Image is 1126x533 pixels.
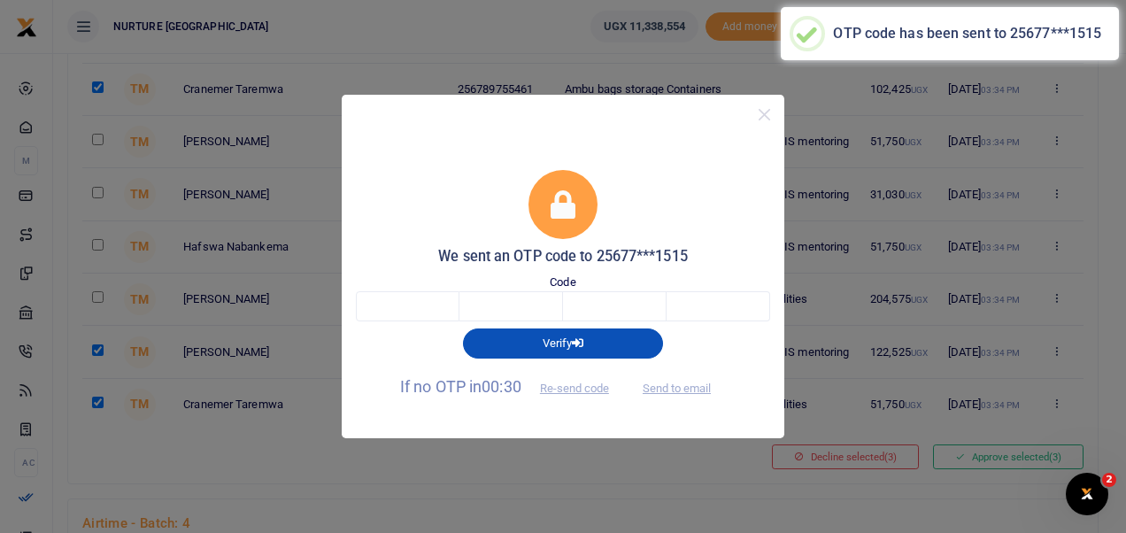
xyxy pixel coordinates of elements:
label: Code [550,274,575,291]
span: If no OTP in [400,377,624,396]
h5: We sent an OTP code to 25677***1515 [356,248,770,266]
iframe: Intercom live chat [1066,473,1108,515]
button: Close [752,102,777,127]
span: 2 [1102,473,1116,487]
button: Verify [463,328,663,359]
span: 00:30 [482,377,521,396]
